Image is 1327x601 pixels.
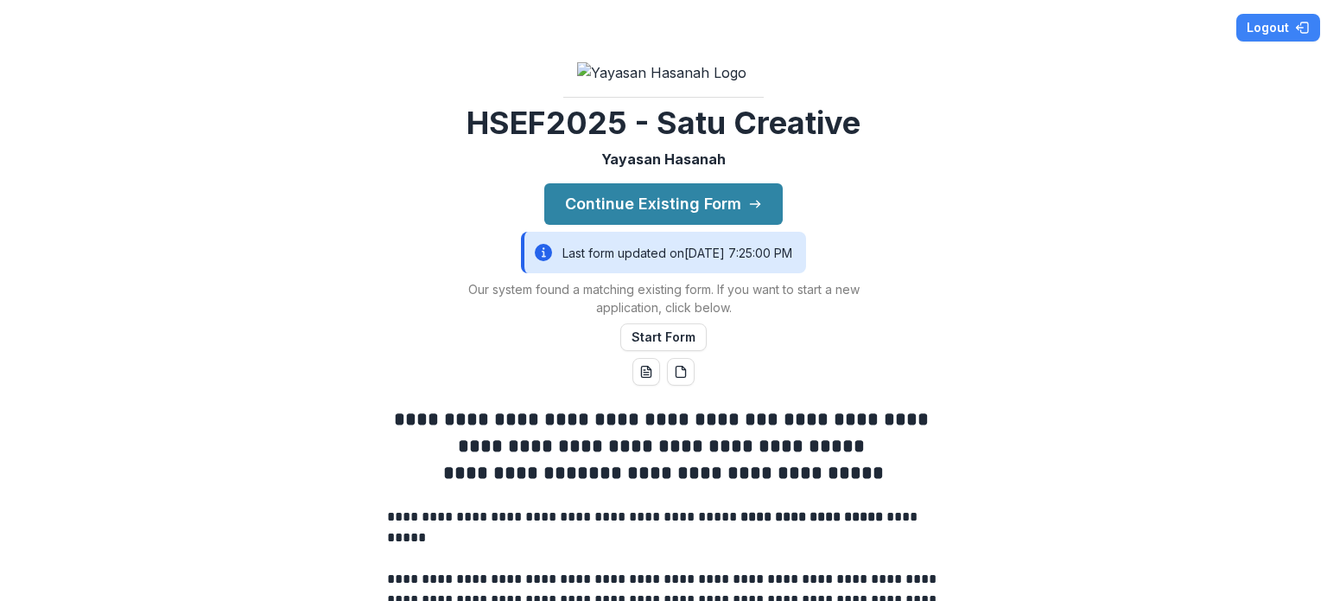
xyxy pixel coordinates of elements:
[620,323,707,351] button: Start Form
[467,105,860,142] h2: HSEF2025 - Satu Creative
[448,280,879,316] p: Our system found a matching existing form. If you want to start a new application, click below.
[667,358,695,386] button: pdf-download
[544,183,783,225] button: Continue Existing Form
[1236,14,1320,42] button: Logout
[521,232,806,273] div: Last form updated on [DATE] 7:25:00 PM
[577,62,750,83] img: Yayasan Hasanah Logo
[632,358,660,386] button: word-download
[601,149,726,169] p: Yayasan Hasanah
